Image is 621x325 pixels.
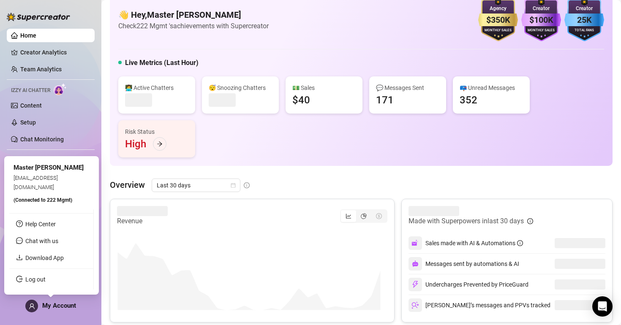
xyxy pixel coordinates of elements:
[564,28,604,33] div: Total Fans
[20,119,36,126] a: Setup
[517,240,523,246] span: info-circle
[209,83,272,92] div: 😴 Snoozing Chatters
[14,197,72,203] span: (Connected to 222 Mgmt )
[361,213,367,219] span: pie-chart
[527,218,533,224] span: info-circle
[20,136,64,143] a: Chat Monitoring
[157,179,235,192] span: Last 30 days
[20,66,62,73] a: Team Analytics
[478,28,518,33] div: Monthly Sales
[110,179,145,191] article: Overview
[346,213,351,219] span: line-chart
[460,83,523,92] div: 📪 Unread Messages
[376,93,394,107] div: 171
[231,183,236,188] span: calendar
[478,14,518,27] div: $350K
[412,260,419,267] img: svg%3e
[292,93,310,107] div: $40
[521,28,561,33] div: Monthly Sales
[20,102,42,109] a: Content
[25,221,56,227] a: Help Center
[118,9,269,21] h4: 👋 Hey, Master [PERSON_NAME]
[244,182,250,188] span: info-circle
[117,216,168,226] article: Revenue
[409,298,550,312] div: [PERSON_NAME]’s messages and PPVs tracked
[376,213,382,219] span: dollar-circle
[376,83,439,92] div: 💬 Messages Sent
[411,281,419,288] img: svg%3e
[25,276,46,283] a: Log out
[564,5,604,13] div: Creator
[125,58,199,68] h5: Live Metrics (Last Hour)
[292,83,356,92] div: 💵 Sales
[157,141,163,147] span: arrow-right
[521,5,561,13] div: Creator
[564,14,604,27] div: 25K
[29,303,35,309] span: user
[20,46,88,59] a: Creator Analytics
[16,237,23,244] span: message
[20,153,80,167] span: Automations
[125,127,188,136] div: Risk Status
[340,209,387,223] div: segmented control
[409,278,528,291] div: Undercharges Prevented by PriceGuard
[54,83,67,95] img: AI Chatter
[118,21,269,31] article: Check 222 Mgmt 's achievements with Supercreator
[25,238,58,244] span: Chat with us
[411,239,419,247] img: svg%3e
[409,216,524,226] article: Made with Superpowers in last 30 days
[125,83,188,92] div: 👩‍💻 Active Chatters
[11,87,50,95] span: Izzy AI Chatter
[411,301,419,309] img: svg%3e
[42,302,76,309] span: My Account
[9,273,93,286] li: Log out
[25,255,64,261] a: Download App
[20,32,36,39] a: Home
[425,238,523,248] div: Sales made with AI & Automations
[7,13,70,21] img: logo-BBDzfeDw.svg
[409,257,519,271] div: Messages sent by automations & AI
[460,93,477,107] div: 352
[14,174,58,190] span: [EMAIL_ADDRESS][DOMAIN_NAME]
[521,14,561,27] div: $100K
[592,296,613,317] div: Open Intercom Messenger
[478,5,518,13] div: Agency
[14,164,84,171] span: Master [PERSON_NAME]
